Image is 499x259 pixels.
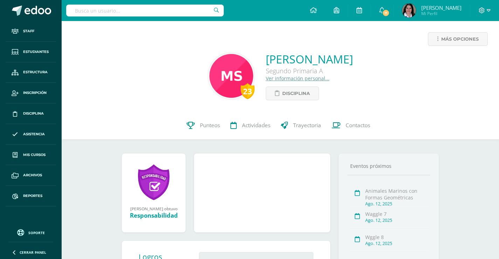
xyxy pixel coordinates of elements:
div: Segundo Primaria A [266,67,353,75]
span: Actividades [242,122,270,129]
div: Ago. 12, 2025 [365,201,428,207]
img: 43d58b9d74190d8dbfb1bdd8b0e96bb1.png [209,54,253,98]
span: [PERSON_NAME] [421,4,462,11]
a: Actividades [225,111,276,139]
span: Archivos [23,172,42,178]
div: Ago. 12, 2025 [365,217,428,223]
img: dbaff9155df2cbddabe12780bec20cac.png [402,4,416,18]
span: Mi Perfil [421,11,462,16]
a: Asistencia [6,124,56,145]
input: Busca un usuario... [66,5,224,16]
span: Reportes [23,193,42,199]
div: Animales Marinos con Formas Geométricas [365,188,428,201]
a: Punteos [181,111,225,139]
a: Soporte [8,227,53,237]
span: Cerrar panel [20,250,46,255]
a: Contactos [326,111,375,139]
span: Punteos [200,122,220,129]
span: Estructura [23,69,48,75]
span: Disciplina [282,87,310,100]
a: Reportes [6,186,56,206]
span: Trayectoria [293,122,321,129]
a: Disciplina [6,103,56,124]
span: Inscripción [23,90,47,96]
a: Mis cursos [6,145,56,165]
a: Estructura [6,62,56,83]
a: Archivos [6,165,56,186]
a: Staff [6,21,56,42]
a: Más opciones [428,32,488,46]
a: Estudiantes [6,42,56,62]
div: [PERSON_NAME] obtuvo [129,206,179,211]
a: Disciplina [266,87,319,100]
span: Staff [23,28,34,34]
a: Ver información personal... [266,75,330,82]
div: Wggle 8 [365,234,428,240]
div: Ago. 12, 2025 [365,240,428,246]
span: Mis cursos [23,152,46,158]
span: Asistencia [23,131,45,137]
span: Contactos [346,122,370,129]
a: Trayectoria [276,111,326,139]
a: Inscripción [6,83,56,103]
span: 11 [382,9,390,17]
div: Waggle 7 [365,211,428,217]
span: Más opciones [441,33,479,46]
div: Eventos próximos [347,163,430,169]
div: 23 [241,83,255,99]
a: [PERSON_NAME] [266,52,353,67]
span: Disciplina [23,111,44,116]
span: Estudiantes [23,49,49,55]
div: Responsabilidad [129,211,179,219]
span: Soporte [28,230,45,235]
